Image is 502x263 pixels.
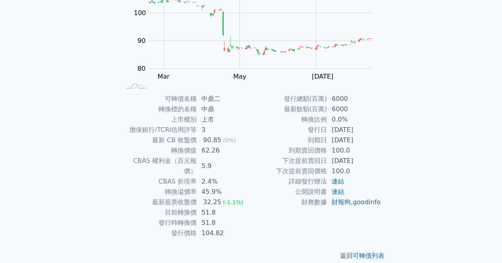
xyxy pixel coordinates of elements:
[332,198,351,206] a: 財報狗
[121,207,197,218] td: 目前轉換價
[201,135,223,145] div: 90.85
[251,187,327,197] td: 公開說明書
[251,114,327,125] td: 轉換比例
[233,73,246,80] tspan: May
[327,125,381,135] td: [DATE]
[121,228,197,238] td: 發行價格
[353,198,380,206] a: goodinfo
[137,65,145,72] tspan: 80
[327,114,381,125] td: 0.0%
[251,176,327,187] td: 詳細發行辦法
[197,176,251,187] td: 2.4%
[312,73,333,80] tspan: [DATE]
[134,9,146,17] tspan: 100
[353,252,384,259] a: 可轉債列表
[251,104,327,114] td: 最新餘額(百萬)
[197,228,251,238] td: 104.82
[158,73,170,80] tspan: Mar
[121,125,197,135] td: 擔保銀行/TCRI信用評等
[197,114,251,125] td: 上市
[223,137,236,143] span: (0%)
[121,104,197,114] td: 轉換標的名稱
[251,166,327,176] td: 下次提前賣回價格
[197,145,251,156] td: 62.26
[327,145,381,156] td: 100.0
[121,218,197,228] td: 發行時轉換價
[121,94,197,104] td: 可轉債名稱
[197,207,251,218] td: 51.8
[251,94,327,104] td: 發行總額(百萬)
[111,251,391,261] p: 返回
[197,125,251,135] td: 3
[327,135,381,145] td: [DATE]
[327,166,381,176] td: 100.0
[327,94,381,104] td: 6000
[251,156,327,166] td: 下次提前賣回日
[327,156,381,166] td: [DATE]
[332,178,344,185] a: 連結
[332,188,344,195] a: 連結
[223,199,243,205] span: (-1.1%)
[121,145,197,156] td: 轉換價值
[121,156,197,176] td: CBAS 權利金（百元報價）
[121,114,197,125] td: 上市櫃別
[251,135,327,145] td: 到期日
[197,94,251,104] td: 中鼎二
[327,197,381,207] td: ,
[197,104,251,114] td: 中鼎
[327,104,381,114] td: 6000
[201,197,223,207] div: 32.25
[121,135,197,145] td: 最新 CB 收盤價
[251,145,327,156] td: 到期賣回價格
[197,187,251,197] td: 45.9%
[251,197,327,207] td: 財務數據
[121,197,197,207] td: 最新股票收盤價
[137,37,145,44] tspan: 90
[251,125,327,135] td: 發行日
[197,218,251,228] td: 51.8
[121,187,197,197] td: 轉換溢價率
[121,176,197,187] td: CBAS 折現率
[197,156,251,176] td: 5.9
